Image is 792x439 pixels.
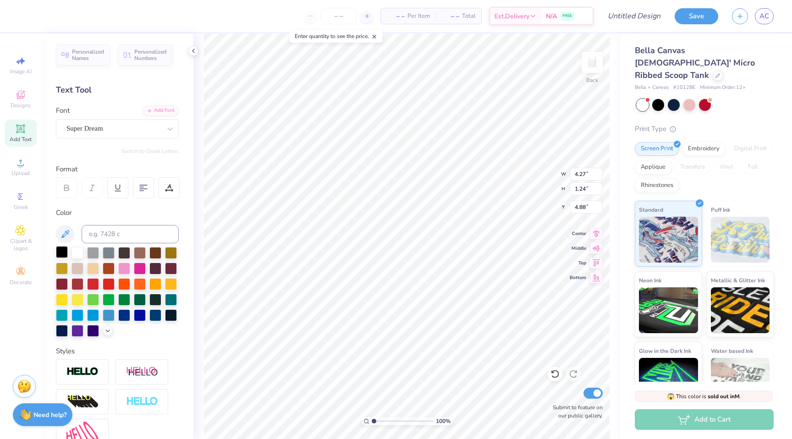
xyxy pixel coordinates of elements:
span: Standard [639,205,663,214]
img: Neon Ink [639,287,698,333]
span: Clipart & logos [5,237,37,252]
span: Designs [11,102,31,109]
img: Water based Ink [711,358,770,404]
span: Greek [14,203,28,211]
span: Personalized Names [72,49,104,61]
strong: Need help? [33,411,66,419]
div: Digital Print [728,142,773,156]
img: Puff Ink [711,217,770,263]
span: 100 % [436,417,451,425]
div: Foil [742,160,764,174]
div: Transfers [674,160,711,174]
span: # 1012BE [673,84,695,92]
span: Bottom [570,274,586,281]
div: Color [56,208,179,218]
span: Center [570,230,586,237]
span: Bella + Canvas [635,84,669,92]
div: Text Tool [56,84,179,96]
div: Add Font [143,105,179,116]
span: N/A [546,11,557,21]
img: Standard [639,217,698,263]
span: Neon Ink [639,275,661,285]
img: Back [583,53,601,71]
span: Per Item [407,11,430,21]
label: Font [56,105,70,116]
input: Untitled Design [600,7,668,25]
span: Decorate [10,279,32,286]
img: Glow in the Dark Ink [639,358,698,404]
input: – – [321,8,357,24]
div: Rhinestones [635,179,679,192]
span: Bella Canvas [DEMOGRAPHIC_DATA]' Micro Ribbed Scoop Tank [635,45,755,81]
img: 3d Illusion [66,395,99,409]
span: 😱 [667,392,675,401]
span: Metallic & Glitter Ink [711,275,765,285]
label: Submit to feature on our public gallery. [548,403,603,420]
span: Total [462,11,476,21]
span: Est. Delivery [495,11,529,21]
span: AC [759,11,769,22]
div: Enter quantity to see the price. [290,30,383,43]
div: Print Type [635,124,774,134]
span: Water based Ink [711,346,753,356]
img: Stroke [66,367,99,377]
div: Vinyl [714,160,739,174]
span: FREE [562,13,572,19]
span: – – [386,11,405,21]
img: Shadow [126,366,158,378]
img: Metallic & Glitter Ink [711,287,770,333]
div: Embroidery [682,142,726,156]
span: Minimum Order: 12 + [700,84,746,92]
span: – – [441,11,459,21]
img: Negative Space [126,396,158,407]
span: Top [570,260,586,266]
button: Switch to Greek Letters [121,148,179,155]
span: Add Text [10,136,32,143]
span: Image AI [10,68,32,75]
span: This color is . [667,392,741,401]
span: Upload [11,170,30,177]
div: Styles [56,346,179,357]
div: Format [56,164,180,175]
strong: sold out in M [708,393,739,400]
span: Personalized Numbers [134,49,167,61]
div: Applique [635,160,671,174]
div: Screen Print [635,142,679,156]
div: Back [586,76,598,84]
input: e.g. 7428 c [82,225,179,243]
span: Glow in the Dark Ink [639,346,691,356]
a: AC [755,8,774,24]
button: Save [675,8,718,24]
span: Middle [570,245,586,252]
span: Puff Ink [711,205,730,214]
